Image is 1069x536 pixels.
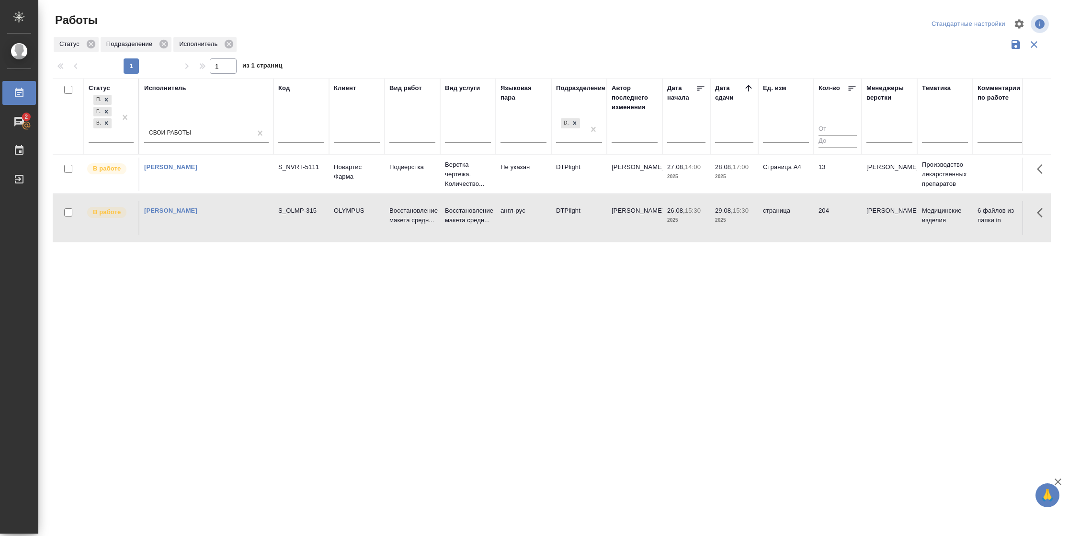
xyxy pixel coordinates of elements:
[715,83,744,103] div: Дата сдачи
[496,201,551,235] td: англ-рус
[92,94,113,106] div: Подбор, Готов к работе, В работе
[500,83,546,103] div: Языковая пара
[733,163,749,171] p: 17:00
[93,118,101,128] div: В работе
[1007,35,1025,54] button: Сохранить фильтры
[93,164,121,173] p: В работе
[922,83,951,93] div: Тематика
[389,162,435,172] p: Подверстка
[86,206,134,219] div: Исполнитель выполняет работу
[667,216,705,225] p: 2025
[278,83,290,93] div: Код
[93,107,101,117] div: Готов к работе
[978,206,1024,225] p: 6 файлов из папки in
[607,158,662,191] td: [PERSON_NAME]
[922,206,968,225] p: Медицинские изделия
[819,124,857,136] input: От
[1025,35,1043,54] button: Сбросить фильтры
[389,206,435,225] p: Восстановление макета средн...
[667,172,705,182] p: 2025
[334,83,356,93] div: Клиент
[819,83,840,93] div: Кол-во
[1031,158,1054,181] button: Здесь прячутся важные кнопки
[556,83,605,93] div: Подразделение
[685,163,701,171] p: 14:00
[1031,201,1054,224] button: Здесь прячутся важные кнопки
[814,158,862,191] td: 13
[101,37,171,52] div: Подразделение
[179,39,221,49] p: Исполнитель
[1039,485,1056,505] span: 🙏
[978,83,1024,103] div: Комментарии по работе
[334,206,380,216] p: OLYMPUS
[59,39,83,49] p: Статус
[278,206,324,216] div: S_OLMP-315
[1008,12,1031,35] span: Настроить таблицу
[445,206,491,225] p: Восстановление макета средн...
[92,117,113,129] div: Подбор, Готов к работе, В работе
[866,162,912,172] p: [PERSON_NAME]
[54,37,99,52] div: Статус
[496,158,551,191] td: Не указан
[19,112,34,122] span: 2
[715,172,753,182] p: 2025
[715,163,733,171] p: 28.08,
[93,95,101,105] div: Подбор
[93,207,121,217] p: В работе
[814,201,862,235] td: 204
[866,206,912,216] p: [PERSON_NAME]
[561,118,569,128] div: DTPlight
[758,158,814,191] td: Страница А4
[334,162,380,182] p: Новартис Фарма
[144,83,186,93] div: Исполнитель
[685,207,701,214] p: 15:30
[560,117,581,129] div: DTPlight
[715,216,753,225] p: 2025
[866,83,912,103] div: Менеджеры верстки
[929,17,1008,32] div: split button
[667,163,685,171] p: 27.08,
[607,201,662,235] td: [PERSON_NAME]
[763,83,786,93] div: Ед. изм
[819,135,857,147] input: До
[922,160,968,189] p: Производство лекарственных препаратов
[106,39,156,49] p: Подразделение
[445,83,480,93] div: Вид услуги
[149,129,191,137] div: Свои работы
[1031,15,1051,33] span: Посмотреть информацию
[667,207,685,214] p: 26.08,
[551,158,607,191] td: DTPlight
[86,162,134,175] div: Исполнитель выполняет работу
[278,162,324,172] div: S_NVRT-5111
[53,12,98,28] span: Работы
[733,207,749,214] p: 15:30
[667,83,696,103] div: Дата начала
[445,160,491,189] p: Верстка чертежа. Количество...
[92,106,113,118] div: Подбор, Готов к работе, В работе
[551,201,607,235] td: DTPlight
[144,207,197,214] a: [PERSON_NAME]
[173,37,237,52] div: Исполнитель
[715,207,733,214] p: 29.08,
[758,201,814,235] td: страница
[612,83,658,112] div: Автор последнего изменения
[389,83,422,93] div: Вид работ
[2,110,36,134] a: 2
[242,60,283,74] span: из 1 страниц
[1035,483,1059,507] button: 🙏
[144,163,197,171] a: [PERSON_NAME]
[89,83,110,93] div: Статус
